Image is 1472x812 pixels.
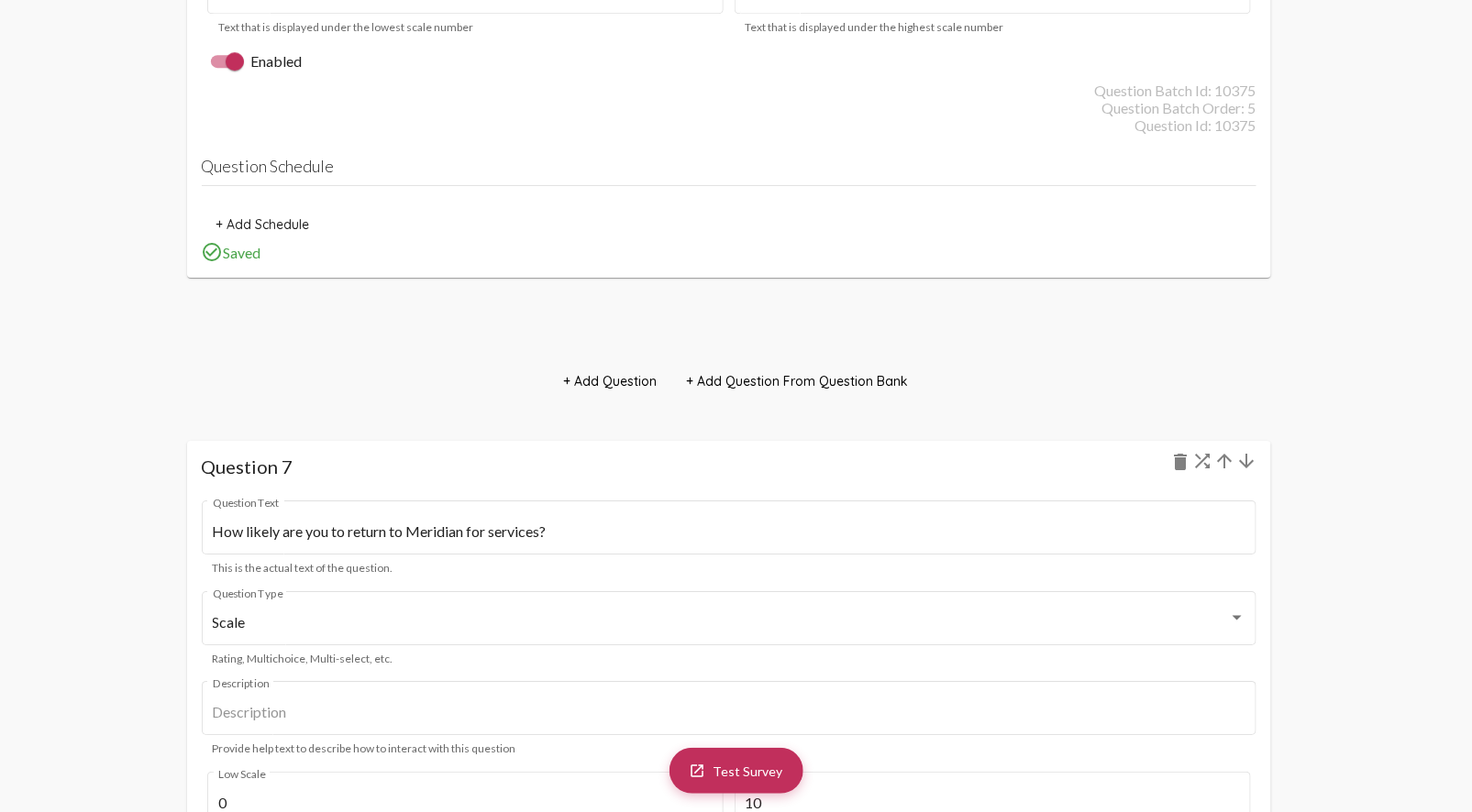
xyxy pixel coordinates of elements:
[202,99,1256,116] div: Question Batch Order: 5
[202,208,325,241] button: + Add Schedule
[202,156,1256,186] h4: Question Schedule
[549,365,672,398] button: + Add Question
[1192,450,1214,472] mat-icon: shuffle
[672,365,924,398] button: + Add Question From Question Bank
[746,21,1004,34] mat-hint: Text that is displayed under the highest scale number
[670,748,803,794] a: Test Survey
[1214,450,1236,472] mat-icon: arrow_upward
[213,704,1245,720] input: Description
[202,116,1256,134] div: Question Id: 10375
[213,742,516,755] mat-hint: Provide help text to describe how to interact with this question
[213,523,1245,540] input: Question
[1236,450,1258,472] mat-icon: arrow_downward
[218,21,473,34] mat-hint: Text that is displayed under the lowest scale number
[216,216,310,233] span: + Add Schedule
[251,50,303,72] span: Enabled
[213,653,393,665] mat-hint: Rating, Multichoice, Multi-select, etc.
[564,373,658,390] span: + Add Question
[690,763,706,779] mat-icon: launch
[202,241,224,263] mat-icon: check_circle_outline
[202,455,1256,477] h1: Question 7
[202,82,1256,99] div: Question Batch Id: 10375
[213,613,246,631] mat-select-trigger: Scale
[1170,451,1192,473] mat-icon: delete
[714,763,783,779] span: Test Survey
[213,562,393,575] mat-hint: This is the actual text of the question.
[202,241,1256,263] div: Saved
[746,795,1241,811] input: High Scale
[687,373,909,390] span: + Add Question From Question Bank
[218,795,714,811] input: Low Scale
